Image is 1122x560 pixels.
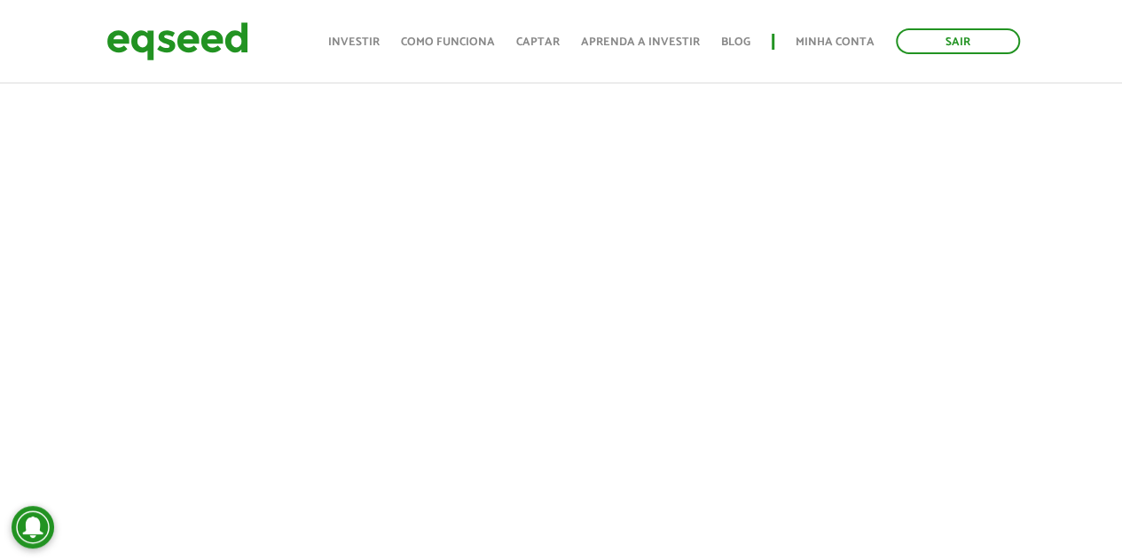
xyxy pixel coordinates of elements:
a: Sair [896,28,1020,54]
img: EqSeed [106,18,248,65]
a: Aprenda a investir [581,36,700,48]
a: Captar [516,36,560,48]
a: Investir [328,36,380,48]
a: Minha conta [796,36,875,48]
a: Como funciona [401,36,495,48]
a: Blog [721,36,750,48]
